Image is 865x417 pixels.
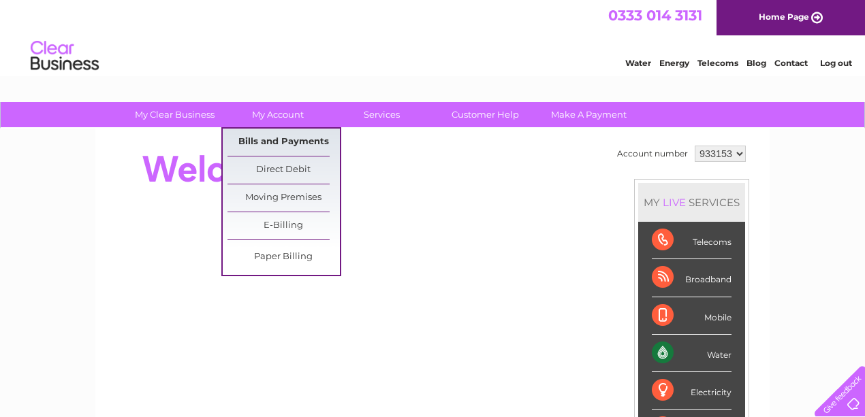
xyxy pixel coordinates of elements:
div: LIVE [660,196,689,209]
div: Broadband [652,259,732,297]
div: Mobile [652,297,732,335]
a: Customer Help [429,102,541,127]
a: Water [625,58,651,68]
a: Moving Premises [227,184,340,212]
a: Bills and Payments [227,129,340,156]
a: Contact [774,58,808,68]
img: logo.png [30,35,99,77]
a: Paper Billing [227,244,340,271]
a: My Clear Business [119,102,231,127]
div: Clear Business is a trading name of Verastar Limited (registered in [GEOGRAPHIC_DATA] No. 3667643... [112,7,755,66]
a: Telecoms [697,58,738,68]
a: E-Billing [227,212,340,239]
a: Make A Payment [533,102,645,127]
div: Water [652,335,732,372]
a: Energy [659,58,689,68]
div: Telecoms [652,222,732,259]
a: Blog [746,58,766,68]
a: Log out [820,58,852,68]
a: Direct Debit [227,156,340,184]
div: Electricity [652,372,732,410]
a: My Account [222,102,334,127]
div: MY SERVICES [638,183,745,222]
a: 0333 014 3131 [608,7,702,24]
a: Services [326,102,438,127]
td: Account number [614,142,691,165]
